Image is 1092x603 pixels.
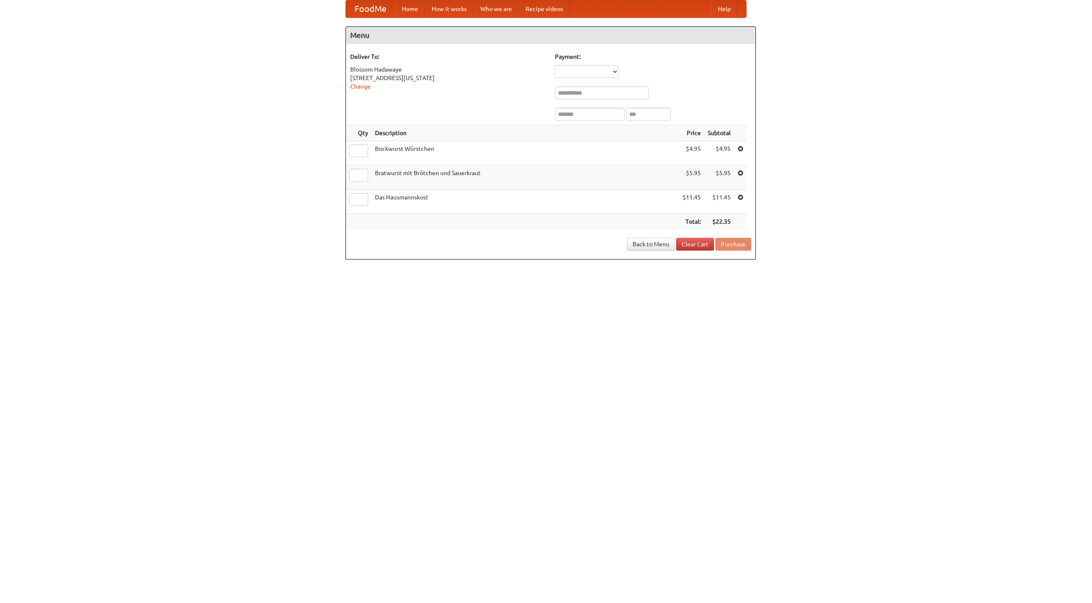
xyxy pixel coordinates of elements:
[704,125,734,141] th: Subtotal
[346,27,755,44] h4: Menu
[372,125,679,141] th: Description
[679,165,704,190] td: $5.95
[676,238,714,251] a: Clear Cart
[346,0,395,17] a: FoodMe
[627,238,675,251] a: Back to Menu
[704,190,734,214] td: $11.45
[704,214,734,230] th: $22.35
[679,214,704,230] th: Total:
[715,238,751,251] button: Purchase
[395,0,425,17] a: Home
[425,0,473,17] a: How it works
[519,0,570,17] a: Recipe videos
[711,0,738,17] a: Help
[372,190,679,214] td: Das Hausmannskost
[473,0,519,17] a: Who we are
[372,141,679,165] td: Bockwurst Würstchen
[704,165,734,190] td: $5.95
[350,74,546,82] div: [STREET_ADDRESS][US_STATE]
[350,65,546,74] div: Blossom Hadawaye
[372,165,679,190] td: Bratwurst mit Brötchen und Sauerkraut
[350,52,546,61] h5: Deliver To:
[350,83,371,90] a: Change
[704,141,734,165] td: $4.95
[679,125,704,141] th: Price
[679,190,704,214] td: $11.45
[555,52,751,61] h5: Payment:
[679,141,704,165] td: $4.95
[346,125,372,141] th: Qty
